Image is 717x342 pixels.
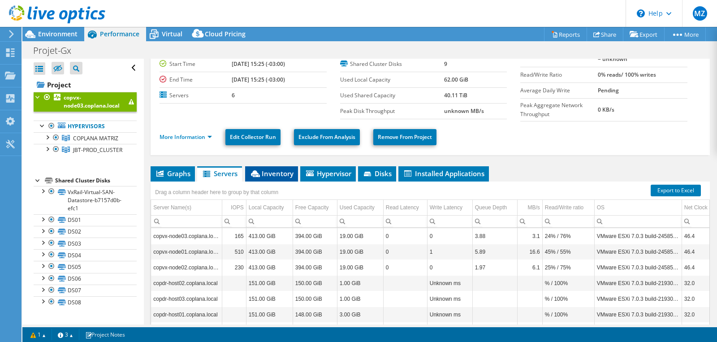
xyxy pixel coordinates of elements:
[34,186,137,214] a: VxRail-Virtual-SAN-Datastore-b7157d0b-efc1
[160,75,231,84] label: End Time
[337,307,383,322] td: Column Used Capacity, Value 3.00 GiB
[598,87,619,94] b: Pending
[363,169,392,178] span: Disks
[340,202,375,213] div: Used Capacity
[246,200,293,216] td: Local Capacity Column
[472,260,517,275] td: Column Queue Depth, Value 1.97
[202,169,238,178] span: Servers
[594,228,682,244] td: Column OS, Value VMware ESXi 7.0.3 build-24585291
[73,146,122,154] span: JBT-PROD_CLUSTER
[430,202,462,213] div: Write Latency
[162,30,182,38] span: Virtual
[517,307,542,322] td: Column MB/s, Value
[337,260,383,275] td: Column Used Capacity, Value 19.00 GiB
[337,291,383,307] td: Column Used Capacity, Value 1.00 GiB
[34,249,137,261] a: DS04
[597,202,605,213] div: OS
[517,260,542,275] td: Column MB/s, Value 6.1
[225,129,281,145] a: Edit Collector Run
[151,260,222,275] td: Column Server Name(s), Value copvx-node02.coplana.local
[386,202,419,213] div: Read Latency
[34,144,137,156] a: JBT-PROD_CLUSTER
[151,307,222,322] td: Column Server Name(s), Value copdr-host01.coplana.local
[542,215,594,227] td: Column Read/Write ratio, Filter cell
[222,291,246,307] td: Column IOPS, Value
[542,260,594,275] td: Column Read/Write ratio, Value 25% / 75%
[246,291,293,307] td: Column Local Capacity, Value 151.00 GiB
[160,60,231,69] label: Start Time
[100,30,139,38] span: Performance
[34,78,137,92] a: Project
[34,226,137,238] a: DS02
[246,228,293,244] td: Column Local Capacity, Value 413.00 GiB
[520,101,597,119] label: Peak Aggregate Network Throughput
[153,186,281,199] div: Drag a column header here to group by that column
[544,27,587,41] a: Reports
[472,291,517,307] td: Column Queue Depth, Value
[34,121,137,132] a: Hypervisors
[250,169,294,178] span: Inventory
[34,296,137,308] a: DS08
[246,260,293,275] td: Column Local Capacity, Value 413.00 GiB
[246,215,293,227] td: Column Local Capacity, Filter cell
[232,91,235,99] b: 6
[337,215,383,227] td: Column Used Capacity, Filter cell
[222,275,246,291] td: Column IOPS, Value
[34,238,137,249] a: DS03
[73,134,118,142] span: COPLANA MATRIZ
[222,307,246,322] td: Column IOPS, Value
[598,71,656,78] b: 0% reads/ 100% writes
[34,261,137,273] a: DS05
[383,244,427,260] td: Column Read Latency, Value 0
[153,202,191,213] div: Server Name(s)
[427,228,472,244] td: Column Write Latency, Value 0
[517,244,542,260] td: Column MB/s, Value 16.6
[651,185,701,196] a: Export to Excel
[383,200,427,216] td: Read Latency Column
[205,30,246,38] span: Cloud Pricing
[293,215,337,227] td: Column Free Capacity, Filter cell
[222,260,246,275] td: Column IOPS, Value 230
[295,202,329,213] div: Free Capacity
[232,60,285,68] b: [DATE] 15:25 (-03:00)
[151,215,222,227] td: Column Server Name(s), Filter cell
[517,291,542,307] td: Column MB/s, Value
[38,30,78,38] span: Environment
[542,244,594,260] td: Column Read/Write ratio, Value 45% / 55%
[517,215,542,227] td: Column MB/s, Filter cell
[293,291,337,307] td: Column Free Capacity, Value 150.00 GiB
[293,228,337,244] td: Column Free Capacity, Value 394.00 GiB
[517,275,542,291] td: Column MB/s, Value
[427,200,472,216] td: Write Latency Column
[472,215,517,227] td: Column Queue Depth, Filter cell
[34,92,137,112] a: copvx-node03.coplana.local
[427,244,472,260] td: Column Write Latency, Value 1
[337,200,383,216] td: Used Capacity Column
[293,275,337,291] td: Column Free Capacity, Value 150.00 GiB
[444,91,467,99] b: 40.11 TiB
[542,291,594,307] td: Column Read/Write ratio, Value % / 100%
[151,244,222,260] td: Column Server Name(s), Value copvx-node01.coplana.local
[427,291,472,307] td: Column Write Latency, Value Unknown ms
[337,244,383,260] td: Column Used Capacity, Value 19.00 GiB
[231,202,244,213] div: IOPS
[594,291,682,307] td: Column OS, Value VMware ESXi 7.0.3 build-21930508
[383,275,427,291] td: Column Read Latency, Value
[383,215,427,227] td: Column Read Latency, Filter cell
[542,307,594,322] td: Column Read/Write ratio, Value % / 100%
[520,86,597,95] label: Average Daily Write
[151,275,222,291] td: Column Server Name(s), Value copdr-host02.coplana.local
[542,200,594,216] td: Read/Write ratio Column
[427,260,472,275] td: Column Write Latency, Value 0
[637,9,645,17] svg: \n
[337,275,383,291] td: Column Used Capacity, Value 1.00 GiB
[151,200,222,216] td: Server Name(s) Column
[64,94,120,109] b: copvx-node03.coplana.local
[340,107,445,116] label: Peak Disk Throughput
[340,91,445,100] label: Used Shared Capacity
[160,133,212,141] a: More Information
[475,202,507,213] div: Queue Depth
[520,70,597,79] label: Read/Write Ratio
[155,169,190,178] span: Graphs
[293,244,337,260] td: Column Free Capacity, Value 394.00 GiB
